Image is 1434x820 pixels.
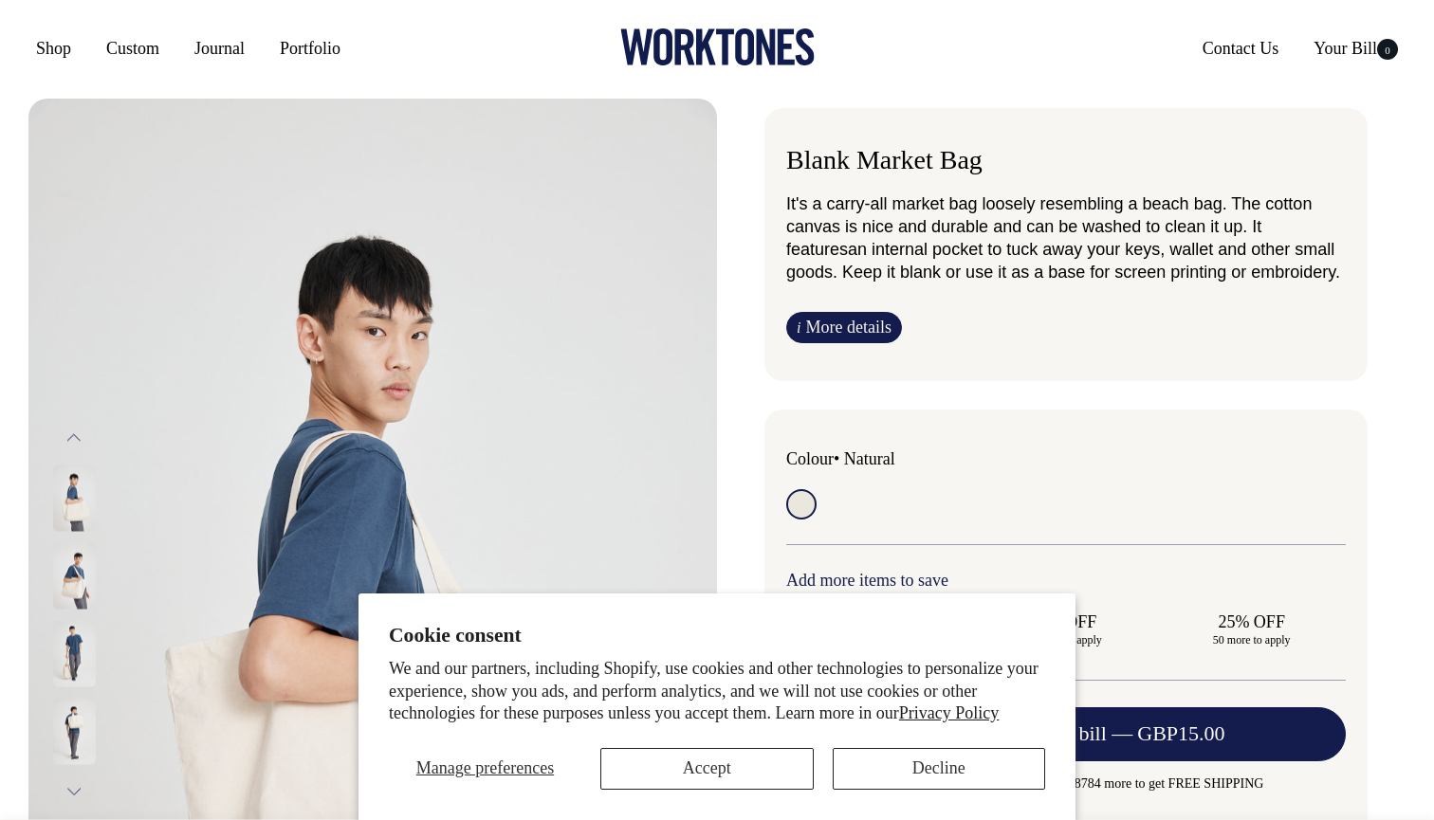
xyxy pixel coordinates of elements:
[900,707,1346,760] button: Add to bill —GBP15.00
[786,146,1346,175] h6: Blank Market Bag
[389,748,581,790] button: Manage preferences
[389,658,1045,724] p: We and our partners, including Shopify, use cookies and other technologies to personalize your ex...
[900,773,1346,795] span: Spend GBP173.18784 more to get FREE SHIPPING
[786,312,902,343] a: iMore details
[53,698,96,764] img: natural
[786,217,1261,259] span: t features
[600,748,814,790] button: Accept
[1172,610,1331,633] span: 25% OFF
[1377,39,1398,60] span: 0
[899,703,1000,722] a: Privacy Policy
[1112,721,1229,745] span: —
[1163,605,1340,653] input: 25% OFF 50 more to apply
[1306,31,1406,65] a: Your Bill0
[786,240,1340,282] span: an internal pocket to tuck away your keys, wallet and other small goods. Keep it blank or use it ...
[1172,633,1331,647] span: 50 more to apply
[844,449,895,468] label: Natural
[833,748,1046,790] button: Decline
[28,31,79,65] a: Shop
[786,572,1346,591] h6: Add more items to save
[786,194,1312,236] span: It's a carry-all market bag loosely resembling a beach bag. The cotton canvas is nice and durable...
[1195,31,1287,65] a: Contact Us
[786,447,1010,470] div: Colour
[53,465,96,531] img: natural
[60,417,88,460] button: Previous
[187,31,252,65] a: Journal
[53,620,96,686] img: natural
[60,770,88,812] button: Next
[53,542,96,609] img: natural
[416,758,554,777] span: Manage preferences
[99,31,167,65] a: Custom
[389,624,1045,647] h2: Cookie consent
[834,449,839,468] span: •
[797,319,800,336] span: i
[1137,721,1224,745] span: GBP15.00
[272,31,348,65] a: Portfolio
